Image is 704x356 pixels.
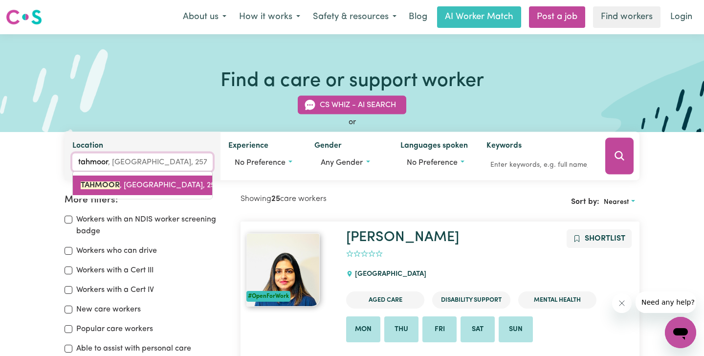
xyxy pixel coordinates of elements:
a: Harshdeep#OpenForWork [246,233,334,307]
button: Search [605,138,634,175]
div: add rating by typing an integer from 0 to 5 or pressing arrow keys [346,248,383,260]
b: 25 [271,195,280,203]
iframe: Button to launch messaging window [665,317,696,348]
button: CS Whiz - AI Search [298,96,406,114]
button: Sort search results [599,195,639,210]
span: , [GEOGRAPHIC_DATA], 2573 [81,181,223,189]
label: Location [72,140,103,154]
h2: Showing care workers [241,195,440,204]
button: Add to shortlist [567,229,632,248]
button: How it works [233,7,307,27]
span: No preference [407,159,458,167]
span: Any gender [321,159,363,167]
span: No preference [235,159,286,167]
button: Worker experience options [228,154,299,172]
label: Languages spoken [400,140,468,154]
li: Available on Thu [384,316,418,343]
a: Blog [403,6,433,28]
button: Safety & resources [307,7,403,27]
a: Login [664,6,698,28]
label: Workers with a Cert III [76,265,154,276]
a: Careseekers logo [6,6,42,28]
h2: More filters: [65,195,229,206]
div: or [65,116,639,128]
li: Available on Sun [499,316,533,343]
img: Careseekers logo [6,8,42,26]
h1: Find a care or support worker [220,69,484,93]
a: AI Worker Match [437,6,521,28]
button: Worker language preferences [400,154,471,172]
a: Post a job [529,6,585,28]
iframe: Close message [612,293,632,313]
div: menu-options [72,171,213,200]
button: About us [176,7,233,27]
label: Able to assist with personal care [76,343,191,355]
div: [GEOGRAPHIC_DATA] [346,261,432,288]
input: Enter a suburb [72,154,213,171]
span: Nearest [604,199,629,206]
li: Available on Mon [346,316,380,343]
a: TAHMOOR, New South Wales, 2573 [73,176,212,195]
div: #OpenForWork [246,291,290,302]
a: Find workers [593,6,660,28]
label: Experience [228,140,268,154]
li: Disability Support [432,291,510,309]
a: [PERSON_NAME] [346,230,459,245]
li: Aged Care [346,291,424,309]
label: Workers with a Cert IV [76,284,154,296]
li: Available on Fri [422,316,457,343]
label: Workers with an NDIS worker screening badge [76,214,229,237]
img: View Harshdeep's profile [246,233,320,307]
label: Workers who can drive [76,245,157,257]
label: Gender [314,140,342,154]
label: Popular care workers [76,323,153,335]
mark: TAHMOOR [81,181,120,189]
span: Shortlist [585,235,625,243]
span: Sort by: [571,198,599,206]
li: Mental Health [518,291,596,309]
label: Keywords [486,140,522,154]
li: Available on Sat [461,316,495,343]
label: New care workers [76,304,141,315]
iframe: Message from company [636,291,696,313]
button: Worker gender preference [314,154,384,172]
input: Enter keywords, e.g. full name, interests [486,157,592,173]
